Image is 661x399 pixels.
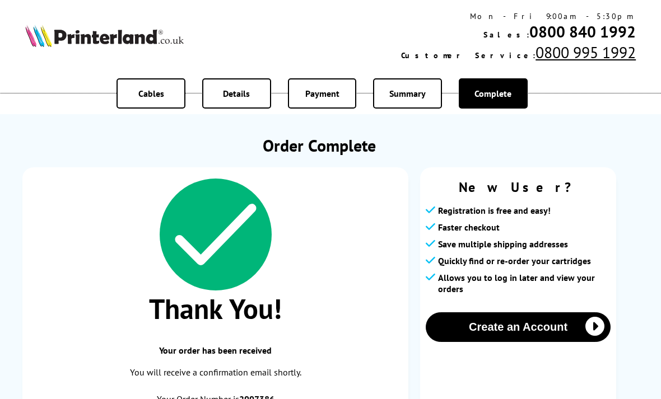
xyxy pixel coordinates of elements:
a: 0800 995 1992 [536,42,636,63]
span: Allows you to log in later and view your orders [438,272,611,294]
span: Registration is free and easy! [438,205,551,216]
span: Complete [474,88,511,99]
span: Sales: [483,30,529,40]
span: Save multiple shipping addresses [438,238,568,250]
p: You will receive a confirmation email shortly. [34,365,397,380]
span: Thank You! [34,290,397,327]
img: Printerland Logo [25,25,184,47]
span: Details [223,88,250,99]
span: New User? [426,179,611,196]
span: Customer Service: [401,50,536,60]
button: Create an Account [426,312,611,342]
span: Payment [305,88,339,99]
span: Faster checkout [438,222,500,233]
div: Mon - Fri 9:00am - 5:30pm [401,11,636,21]
span: Quickly find or re-order your cartridges [438,255,591,266]
span: Cables [138,88,164,99]
a: 0800 840 1992 [529,21,636,42]
h1: Order Complete [22,134,616,156]
span: Summary [389,88,426,99]
span: Your order has been received [34,345,397,356]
